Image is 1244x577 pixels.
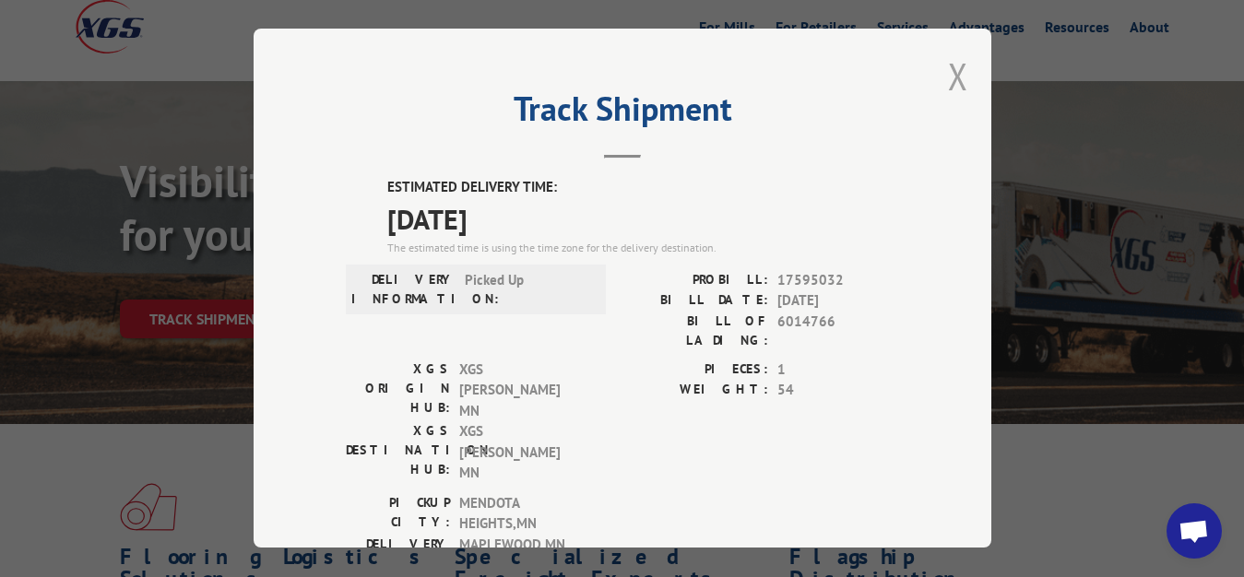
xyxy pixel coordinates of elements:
label: XGS DESTINATION HUB: [346,421,450,484]
label: WEIGHT: [622,380,768,401]
span: [DATE] [387,198,899,240]
a: Open chat [1167,503,1222,559]
label: BILL DATE: [622,290,768,312]
label: ESTIMATED DELIVERY TIME: [387,177,899,198]
span: MENDOTA HEIGHTS , MN [459,493,584,535]
label: PICKUP CITY: [346,493,450,535]
button: Close modal [948,52,968,100]
span: 54 [777,380,899,401]
label: DELIVERY INFORMATION: [351,270,456,309]
label: BILL OF LADING: [622,312,768,350]
label: XGS ORIGIN HUB: [346,359,450,422]
span: XGS [PERSON_NAME] MN [459,359,584,422]
span: [DATE] [777,290,899,312]
span: 1 [777,359,899,381]
div: The estimated time is using the time zone for the delivery destination. [387,240,899,256]
label: DELIVERY CITY: [346,535,450,573]
span: Picked Up [465,270,589,309]
h2: Track Shipment [346,96,899,131]
label: PROBILL: [622,270,768,291]
label: PIECES: [622,359,768,381]
span: 17595032 [777,270,899,291]
span: XGS [PERSON_NAME] MN [459,421,584,484]
span: 6014766 [777,312,899,350]
span: MAPLEWOOD , MN [459,535,584,573]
